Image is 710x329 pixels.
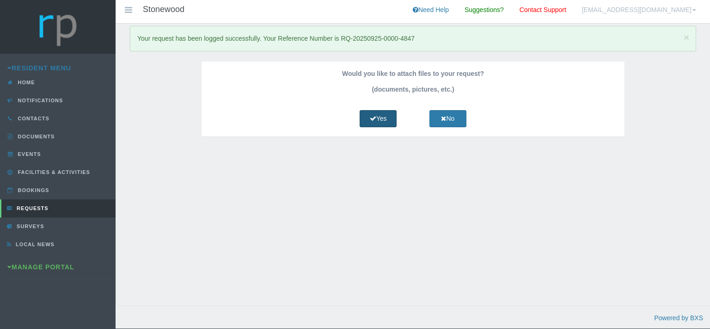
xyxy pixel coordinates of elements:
[372,86,454,93] b: (documents, pictures, etc.)
[7,263,74,271] a: Manage Portal
[429,110,466,127] a: No
[13,242,55,247] span: Local News
[16,169,90,175] span: Facilities & Activities
[342,70,484,77] b: Would you like to attach files to your request?
[16,151,41,157] span: Events
[7,64,71,72] a: Resident Menu
[16,187,49,193] span: Bookings
[130,26,696,51] div: Your request has been logged successfully. Your Reference Number is RQ-20250925-0000-4847
[16,116,49,121] span: Contacts
[684,32,689,43] span: ×
[16,134,55,139] span: Documents
[14,223,44,229] span: Surveys
[16,80,35,85] span: Home
[684,32,689,42] button: Close
[360,110,397,127] a: Yes
[14,205,49,211] span: Requests
[143,5,184,14] h4: Stonewood
[16,98,63,103] span: Notifications
[654,314,703,322] a: Powered by BXS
